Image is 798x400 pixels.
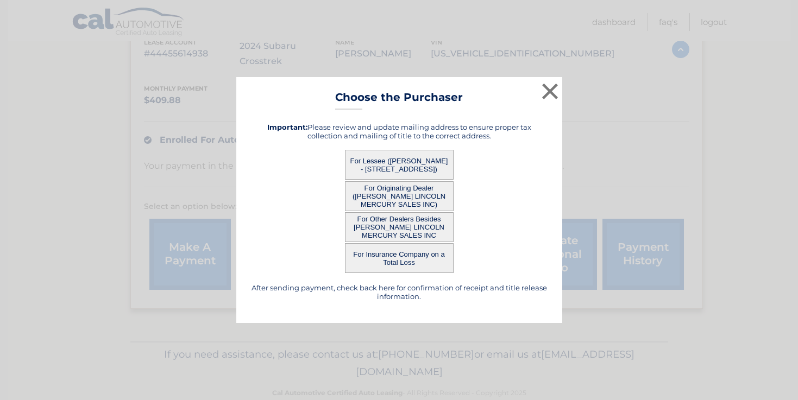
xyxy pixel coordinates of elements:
button: For Insurance Company on a Total Loss [345,243,454,273]
h5: After sending payment, check back here for confirmation of receipt and title release information. [250,283,549,301]
button: × [539,80,561,102]
button: For Lessee ([PERSON_NAME] - [STREET_ADDRESS]) [345,150,454,180]
h3: Choose the Purchaser [335,91,463,110]
button: For Other Dealers Besides [PERSON_NAME] LINCOLN MERCURY SALES INC [345,212,454,242]
button: For Originating Dealer ([PERSON_NAME] LINCOLN MERCURY SALES INC) [345,181,454,211]
strong: Important: [267,123,307,131]
h5: Please review and update mailing address to ensure proper tax collection and mailing of title to ... [250,123,549,140]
